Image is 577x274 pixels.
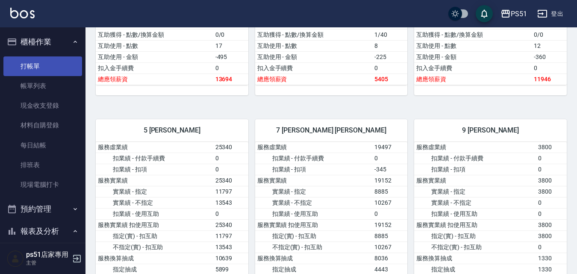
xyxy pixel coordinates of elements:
td: 服務實業績 [414,175,536,186]
td: 互助使用 - 金額 [414,51,532,62]
td: 扣業績 - 使用互助 [96,208,213,219]
td: 服務實業績 [255,175,373,186]
td: 19497 [372,142,407,153]
td: 0 [213,62,248,74]
a: 排班表 [3,155,82,175]
td: 0/0 [532,29,567,40]
button: 登出 [534,6,567,22]
td: 0 [536,242,567,253]
td: 互助獲得 - 點數/換算金額 [414,29,532,40]
td: 服務換算抽成 [96,253,213,264]
td: 5405 [372,74,407,85]
td: 8885 [372,230,407,242]
td: 總應領薪資 [255,74,373,85]
td: 0 [213,208,248,219]
td: 3800 [536,219,567,230]
td: 0/0 [213,29,248,40]
td: 總應領薪資 [414,74,532,85]
span: 9 [PERSON_NAME] [424,126,556,135]
td: -360 [532,51,567,62]
td: 0 [536,208,567,219]
td: 互助使用 - 點數 [96,40,213,51]
td: 0 [532,62,567,74]
td: 25340 [213,175,248,186]
td: 8 [372,40,407,51]
img: Person [7,250,24,267]
td: 13543 [213,197,248,208]
td: 25340 [213,219,248,230]
button: 櫃檯作業 [3,31,82,53]
td: 互助使用 - 點數 [414,40,532,51]
td: 扣業績 - 扣項 [255,164,373,175]
td: 互助使用 - 點數 [255,40,373,51]
td: 10639 [213,253,248,264]
td: 0 [536,197,567,208]
td: 扣業績 - 扣項 [414,164,536,175]
td: 0 [536,164,567,175]
td: 0 [213,153,248,164]
td: 0 [372,208,407,219]
td: 服務虛業績 [414,142,536,153]
td: 指定(實) - 扣互助 [96,230,213,242]
td: 服務換算抽成 [414,253,536,264]
td: -345 [372,164,407,175]
img: Logo [10,8,35,18]
td: 服務實業績 扣使用互助 [255,219,373,230]
a: 現金收支登錄 [3,96,82,115]
button: save [476,5,493,22]
a: 帳單列表 [3,76,82,96]
td: 實業績 - 不指定 [414,197,536,208]
td: 實業績 - 指定 [414,186,536,197]
td: 服務虛業績 [255,142,373,153]
td: 互助使用 - 金額 [96,51,213,62]
td: 服務換算抽成 [255,253,373,264]
span: 5 [PERSON_NAME] [106,126,238,135]
td: 13694 [213,74,248,85]
td: 0 [536,153,567,164]
td: 互助獲得 - 點數/換算金額 [255,29,373,40]
td: 19152 [372,219,407,230]
td: 扣業績 - 付款手續費 [255,153,373,164]
td: 11797 [213,186,248,197]
p: 主管 [26,259,70,267]
td: 12 [532,40,567,51]
td: 3800 [536,230,567,242]
td: 1/40 [372,29,407,40]
td: 0 [372,62,407,74]
td: 扣入金手續費 [255,62,373,74]
td: 13543 [213,242,248,253]
td: 3800 [536,175,567,186]
td: 1330 [536,253,567,264]
td: 互助使用 - 金額 [255,51,373,62]
td: 服務虛業績 [96,142,213,153]
td: 互助獲得 - 點數/換算金額 [96,29,213,40]
td: 17 [213,40,248,51]
a: 每日結帳 [3,136,82,155]
td: -225 [372,51,407,62]
td: 實業績 - 指定 [96,186,213,197]
td: 不指定(實) - 扣互助 [414,242,536,253]
td: 25340 [213,142,248,153]
a: 現場電腦打卡 [3,175,82,194]
td: 服務實業績 扣使用互助 [414,219,536,230]
td: 扣業績 - 扣項 [96,164,213,175]
td: 19152 [372,175,407,186]
td: 10267 [372,242,407,253]
td: 扣業績 - 使用互助 [255,208,373,219]
td: 扣業績 - 使用互助 [414,208,536,219]
td: 扣業績 - 付款手續費 [414,153,536,164]
td: 不指定(實) - 扣互助 [96,242,213,253]
td: 實業績 - 不指定 [255,197,373,208]
td: 8036 [372,253,407,264]
td: 扣入金手續費 [414,62,532,74]
td: 服務實業績 [96,175,213,186]
td: 不指定(實) - 扣互助 [255,242,373,253]
td: 服務實業績 扣使用互助 [96,219,213,230]
td: -495 [213,51,248,62]
td: 總應領薪資 [96,74,213,85]
h5: ps51店家專用 [26,250,70,259]
td: 3800 [536,142,567,153]
button: 預約管理 [3,198,82,220]
td: 3800 [536,186,567,197]
td: 8885 [372,186,407,197]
